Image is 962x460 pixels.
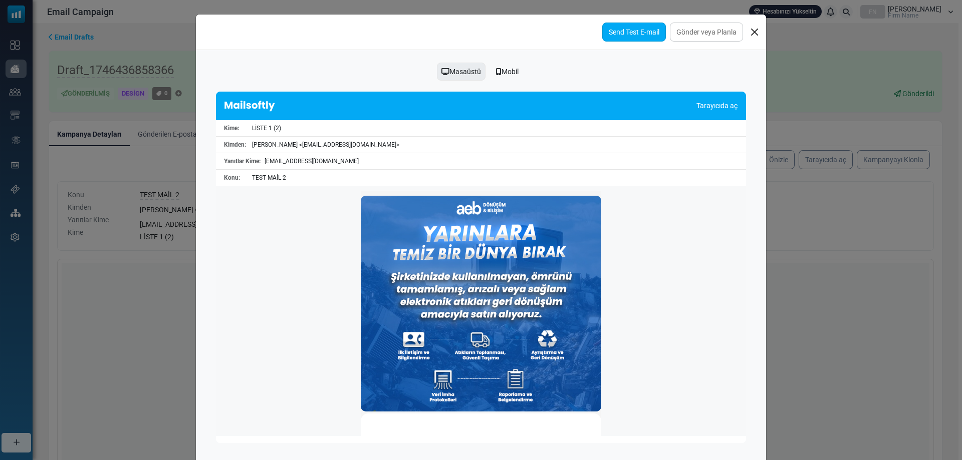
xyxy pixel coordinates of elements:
img: Elektronik Atık Geri Dönüşümü [314,10,554,226]
h2: Elektronik Atıkların Geri Dönüşümüne Katılın [155,248,375,286]
div: [EMAIL_ADDRESS][DOMAIN_NAME] [261,155,746,167]
h2: Elektronik Atıkların Geri Dönüşümüne Katılın [324,248,544,286]
a: Gönder veya Planla [670,23,743,42]
div: Mobil [490,62,525,81]
button: Close [747,25,762,40]
img: Elektronik Atık Geri Dönüşümü [145,10,385,226]
a: Send Test E-mail [602,23,666,42]
div: Masaüstü [437,63,486,81]
div: Kime: [216,122,248,134]
div: Yanıtlar Kime: [216,155,261,167]
h6: Önizleme [204,26,238,38]
div: TEST MAİL 2 [248,172,746,184]
div: Konu: [216,172,248,184]
div: Kimden: [216,139,248,151]
span: LİSTE 1 (2) [252,125,281,132]
a: Tarayıcıda aç [696,101,738,111]
div: [PERSON_NAME] < [EMAIL_ADDRESS][DOMAIN_NAME] > [248,139,746,151]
